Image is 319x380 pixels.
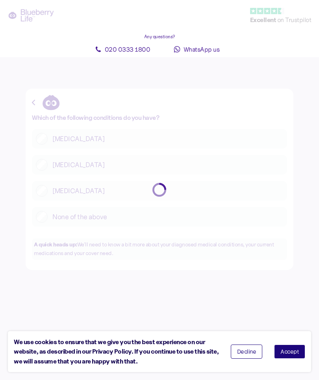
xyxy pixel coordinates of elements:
[274,345,305,359] button: Accept cookies
[231,345,263,359] button: Decline cookies
[87,41,158,57] a: 020 0333 1800
[237,349,256,354] span: Decline
[280,349,299,354] span: Accept
[144,34,175,39] span: Any questions?
[105,45,150,53] span: 020 0333 1800
[161,41,232,57] a: WhatsApp us
[184,45,220,53] span: WhatsApp us
[14,337,219,366] div: We use cookies to ensure that we give you the best experience on our website, as described in our...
